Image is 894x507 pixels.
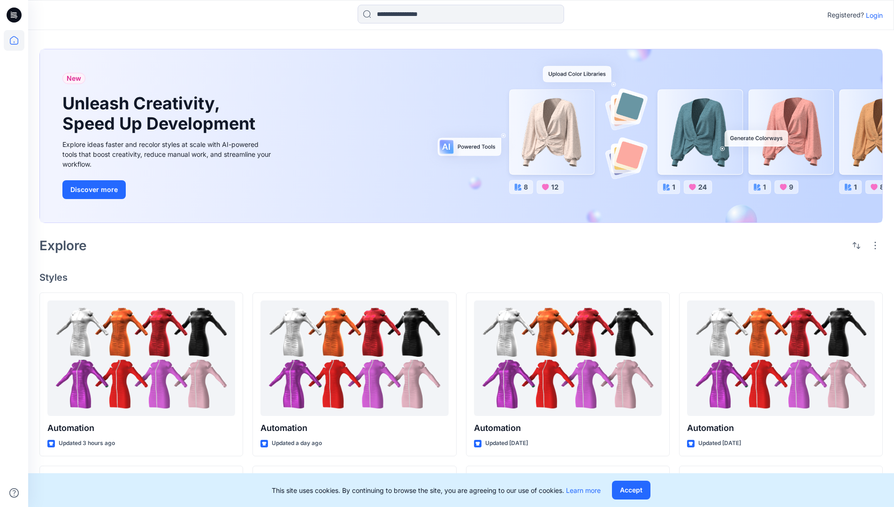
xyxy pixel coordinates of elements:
[485,438,528,448] p: Updated [DATE]
[687,300,875,416] a: Automation
[47,422,235,435] p: Automation
[612,481,650,499] button: Accept
[62,180,126,199] button: Discover more
[827,9,864,21] p: Registered?
[39,238,87,253] h2: Explore
[698,438,741,448] p: Updated [DATE]
[62,180,274,199] a: Discover more
[39,272,883,283] h4: Styles
[59,438,115,448] p: Updated 3 hours ago
[272,438,322,448] p: Updated a day ago
[474,422,662,435] p: Automation
[62,139,274,169] div: Explore ideas faster and recolor styles at scale with AI-powered tools that boost creativity, red...
[62,93,260,134] h1: Unleash Creativity, Speed Up Development
[474,300,662,416] a: Automation
[687,422,875,435] p: Automation
[260,422,448,435] p: Automation
[47,300,235,416] a: Automation
[866,10,883,20] p: Login
[260,300,448,416] a: Automation
[67,73,81,84] span: New
[272,485,601,495] p: This site uses cookies. By continuing to browse the site, you are agreeing to our use of cookies.
[566,486,601,494] a: Learn more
